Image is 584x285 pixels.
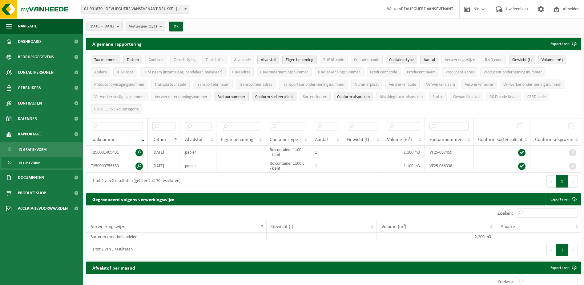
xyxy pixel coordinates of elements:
button: Producent adresProducent adres: Activate to sort [442,67,477,76]
span: Eigen benaming [221,137,253,142]
span: Containercode [354,58,379,62]
span: R&D code finaal [489,95,518,99]
td: [DATE] [148,146,180,159]
button: Previous [546,175,556,188]
span: Navigatie [18,19,37,34]
span: Containertype [270,137,298,142]
span: Verwerker code [389,82,416,87]
button: Vestigingen(1/1) [126,22,165,31]
button: IHM erkenningsnummerIHM erkenningsnummer: Activate to sort [315,67,364,76]
button: AndereAndere: Activate to sort [91,67,110,76]
span: Taaknummer [91,137,117,142]
button: Gewicht (t)Gewicht (t): Activate to sort [509,55,535,64]
button: DatumDatum: Activate to sort [123,55,142,64]
td: 1 [310,146,342,159]
span: Bedrijfsgegevens [18,49,54,65]
span: Verwerker adres [465,82,493,87]
span: Datum [152,137,166,142]
strong: DEVLIEGHERE VANSEVENANT [401,7,453,11]
span: EURAL code [323,58,344,62]
span: Aantal [424,58,435,62]
button: AfvalstofAfvalstof: Activate to sort [257,55,279,64]
button: Verwerker ondernemingsnummerVerwerker ondernemingsnummer: Activate to sort [500,80,565,89]
button: Conform sorteerplicht : Activate to sort [252,92,296,101]
span: Andere [94,70,107,75]
span: Gewicht (t) [512,58,532,62]
td: T250000755580 [86,159,148,173]
td: 1,100 m3 [382,146,425,159]
td: T250001409401 [86,146,148,159]
td: 2,200 m3 [377,233,496,241]
a: In lijstvorm [2,157,82,168]
td: 1,100 m3 [382,159,425,173]
span: Verwerker erkenningsnummer [155,95,207,99]
button: Conform afspraken : Activate to sort [334,92,373,101]
button: Transporteur codeTransporteur code: Activate to sort [151,80,190,89]
label: Zoeken: [497,211,513,216]
span: Gebruikers [18,80,41,96]
button: [DATE] - [DATE] [86,22,123,31]
button: IHM naam (inzamelaar, handelaar, makelaar)IHM naam (inzamelaar, handelaar, makelaar): Activate to... [140,67,226,76]
span: Verwerkingswijze [445,58,475,62]
button: Next [568,175,578,188]
button: Previous [546,244,556,256]
h2: Algemene rapportering [86,38,148,50]
button: Volume (m³)Volume (m³): Activate to sort [538,55,566,64]
button: Gevaarlijk afval : Activate to sort [450,92,483,101]
span: Volume (m³) [387,137,412,142]
button: OmschrijvingOmschrijving: Activate to sort [170,55,199,64]
div: 1 tot 1 van 1 resultaten [89,244,133,255]
span: Omschrijving [174,58,196,62]
span: Sorteerfouten [303,95,327,99]
span: Rapportage [18,126,42,142]
span: Factuurnummer [217,95,245,99]
count: (1/1) [149,24,157,28]
span: Kalender [18,111,37,126]
a: In grafiekvorm [2,143,82,155]
span: Aantal [315,137,328,142]
span: Contactpersonen [18,65,54,80]
td: papier [180,146,216,159]
span: Documenten [18,170,44,185]
span: 01-901870 - DEVLIEGHERE VANSEVENANT DRUKKE - OUDENBURG [82,5,189,14]
span: Contracten [18,96,42,111]
td: Sorteren / voorbehandelen [86,233,267,241]
span: Eigen benaming [286,58,313,62]
button: Transporteur adresTransporteur adres: Activate to sort [236,80,276,89]
button: VerwerkingswijzeVerwerkingswijze: Activate to sort [441,55,478,64]
span: [DATE] - [DATE] [90,22,114,31]
span: Afvalstof [261,58,276,62]
span: Verwerkingswijze [91,224,126,229]
td: Rolcontainer 1100 L - klant [265,146,310,159]
button: OK [169,22,183,31]
button: Afwijking t.o.v. afsprakenAfwijking t.o.v. afspraken: Activate to sort [376,92,426,101]
span: CSRD code [527,95,546,99]
span: Factuurnummer [429,137,462,142]
span: In lijstvorm [19,157,40,169]
span: Producent naam [407,70,436,75]
span: Producent adres [445,70,474,75]
button: Producent codeProducent code: Activate to sort [367,67,401,76]
button: R&D codeR&amp;D code: Activate to sort [481,55,506,64]
span: Transporteur adres [239,82,272,87]
h2: Gegroepeerd volgens verwerkingswijze [86,193,180,205]
span: IHM erkenningsnummer [318,70,360,75]
td: papier [180,159,216,173]
td: Rolcontainer 1100 L - klant [265,159,310,173]
span: Volume (m³) [381,224,406,229]
div: 1 tot 2 van 2 resultaten (gefilterd uit 70 resultaten) [89,176,180,187]
button: Next [568,244,578,256]
span: R&D code [485,58,502,62]
span: Transporteur code [155,82,186,87]
button: Verwerker vestigingsnummerVerwerker vestigingsnummer: Activate to sort [91,92,148,101]
span: CSRD ESRS E5-5 categorie [94,107,139,112]
span: Afvalcode [234,58,251,62]
span: Transporteur naam [196,82,229,87]
span: Gewicht (t) [347,137,369,142]
span: Gevaarlijk afval [453,95,480,99]
span: IHM code [117,70,134,75]
button: SorteerfoutenSorteerfouten: Activate to sort [300,92,331,101]
span: IHM naam (inzamelaar, handelaar, makelaar) [143,70,222,75]
span: Conform sorteerplicht [255,95,293,99]
span: Datum [127,58,139,62]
